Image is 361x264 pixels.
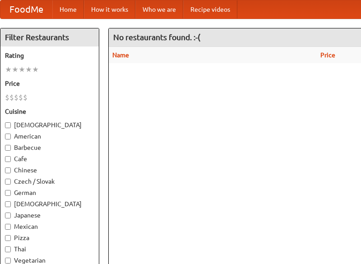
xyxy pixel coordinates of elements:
a: Recipe videos [183,0,237,19]
input: Vegetarian [5,258,11,264]
h5: Cuisine [5,107,94,116]
a: FoodMe [0,0,52,19]
li: ★ [19,65,25,74]
input: Japanese [5,213,11,218]
a: Home [52,0,84,19]
h4: Filter Restaurants [0,28,99,46]
input: Mexican [5,224,11,230]
input: Cafe [5,156,11,162]
label: German [5,188,94,197]
li: $ [19,93,23,102]
li: $ [5,93,9,102]
input: [DEMOGRAPHIC_DATA] [5,122,11,128]
label: [DEMOGRAPHIC_DATA] [5,120,94,130]
li: $ [23,93,28,102]
label: [DEMOGRAPHIC_DATA] [5,199,94,208]
input: Pizza [5,235,11,241]
li: $ [9,93,14,102]
input: German [5,190,11,196]
li: ★ [5,65,12,74]
label: Japanese [5,211,94,220]
label: Thai [5,245,94,254]
ng-pluralize: No restaurants found. :-( [113,33,200,42]
input: Barbecue [5,145,11,151]
input: American [5,134,11,139]
label: Chinese [5,166,94,175]
label: Cafe [5,154,94,163]
li: $ [14,93,19,102]
a: How it works [84,0,135,19]
li: ★ [12,65,19,74]
input: Chinese [5,167,11,173]
a: Price [320,51,335,59]
input: Czech / Slovak [5,179,11,185]
a: Who we are [135,0,183,19]
h5: Price [5,79,94,88]
input: [DEMOGRAPHIC_DATA] [5,201,11,207]
li: ★ [32,65,39,74]
a: Name [112,51,129,59]
input: Thai [5,246,11,252]
label: American [5,132,94,141]
h5: Rating [5,51,94,60]
label: Mexican [5,222,94,231]
li: ★ [25,65,32,74]
label: Pizza [5,233,94,242]
label: Czech / Slovak [5,177,94,186]
label: Barbecue [5,143,94,152]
